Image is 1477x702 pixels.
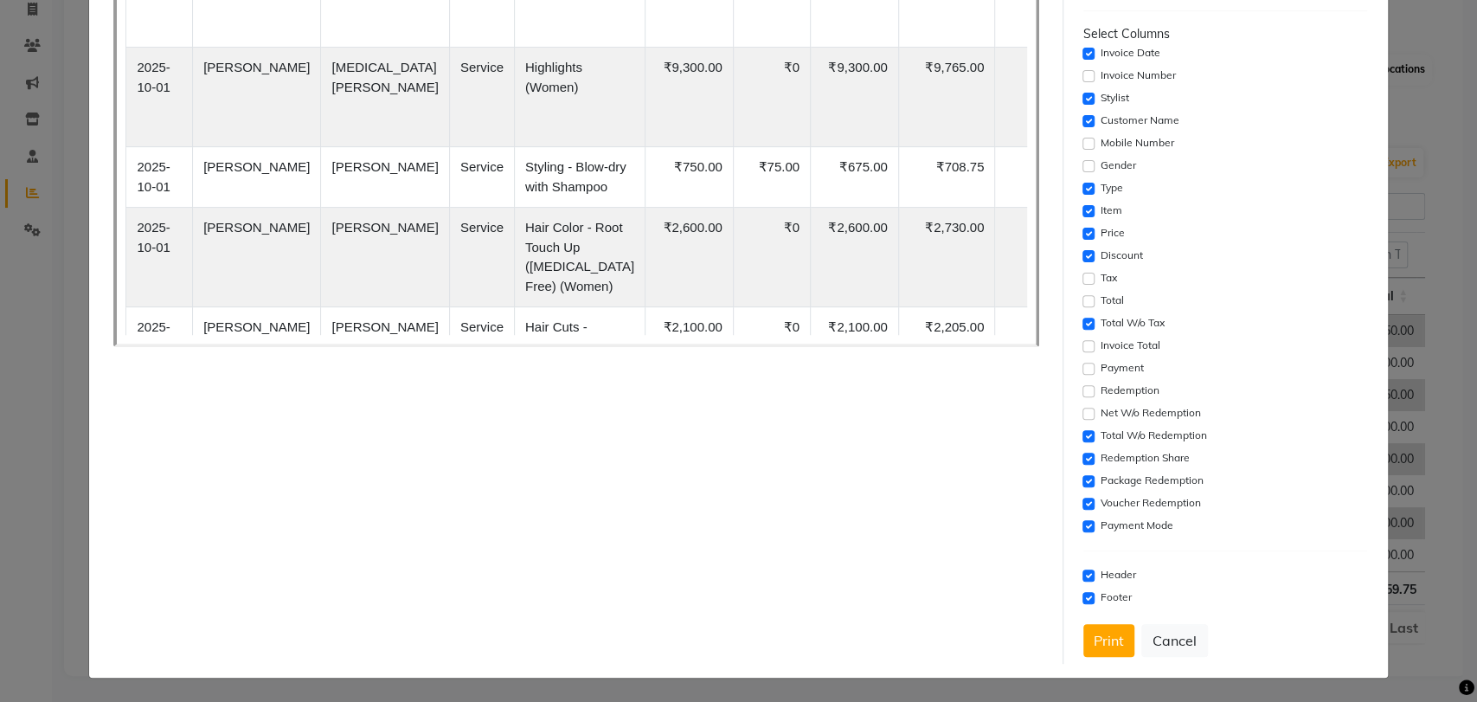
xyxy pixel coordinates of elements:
td: [MEDICAL_DATA][PERSON_NAME] [321,48,449,147]
td: ₹0 [733,208,810,307]
td: 2025-10-01 [126,48,193,147]
td: [PERSON_NAME] [193,48,321,147]
label: Redemption [1101,383,1159,398]
td: ₹2,730.00 [898,208,995,307]
label: Voucher Redemption [1101,495,1201,511]
label: Package Redemption [1101,473,1204,488]
label: Invoice Number [1101,68,1176,83]
td: ₹0 [995,208,1092,307]
td: 2025-10-01 [126,208,193,307]
td: ₹2,205.00 [898,307,995,388]
td: ₹675.00 [810,147,898,208]
td: 2025-10-01 [126,147,193,208]
td: ₹2,100.00 [810,307,898,388]
td: ₹2,600.00 [810,208,898,307]
label: Invoice Date [1101,45,1160,61]
td: [PERSON_NAME] [321,208,449,307]
label: Total W/o Redemption [1101,428,1207,443]
label: Type [1101,180,1123,196]
td: ₹9,765.00 [898,48,995,147]
td: ₹0 [733,307,810,388]
label: Payment [1101,360,1144,376]
label: Mobile Number [1101,135,1174,151]
label: Tax [1101,270,1117,286]
label: Customer Name [1101,113,1179,128]
td: ₹0 [733,48,810,147]
button: Print [1083,624,1134,657]
td: ₹2,600.00 [645,208,734,307]
label: Header [1101,567,1136,583]
td: ₹0 [995,48,1092,147]
label: Price [1101,225,1125,241]
td: Styling - Blow-dry with Shampoo [514,147,645,208]
td: Service [449,147,514,208]
label: Redemption Share [1101,450,1190,466]
td: ₹9,300.00 [645,48,734,147]
label: Gender [1101,158,1136,173]
label: Total W/o Tax [1101,315,1165,331]
label: Item [1101,203,1122,218]
td: [PERSON_NAME] [193,307,321,388]
td: 2025-10-01 [126,307,193,388]
label: Total [1101,293,1124,308]
td: Service [449,208,514,307]
td: ₹2,100.00 [645,307,734,388]
button: Cancel [1141,624,1208,657]
td: [PERSON_NAME] [193,208,321,307]
td: [PERSON_NAME] [321,307,449,388]
label: Invoice Total [1101,338,1160,353]
td: Hair Cuts - Creative Head (Women) [514,307,645,388]
td: ₹0 [995,307,1092,388]
label: Payment Mode [1101,518,1173,533]
td: ₹750.00 [645,147,734,208]
label: Net W/o Redemption [1101,405,1201,421]
div: Select Columns [1083,25,1367,43]
label: Stylist [1101,90,1129,106]
td: ₹708.75 [898,147,995,208]
td: Hair Color - Root Touch Up ([MEDICAL_DATA] Free) (Women) [514,208,645,307]
td: ₹75.00 [733,147,810,208]
td: [PERSON_NAME] [193,147,321,208]
td: [PERSON_NAME] [321,147,449,208]
td: Highlights (Women) [514,48,645,147]
td: ₹0 [995,147,1092,208]
label: Footer [1101,589,1132,605]
label: Discount [1101,248,1143,263]
td: ₹9,300.00 [810,48,898,147]
td: Service [449,307,514,388]
td: Service [449,48,514,147]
